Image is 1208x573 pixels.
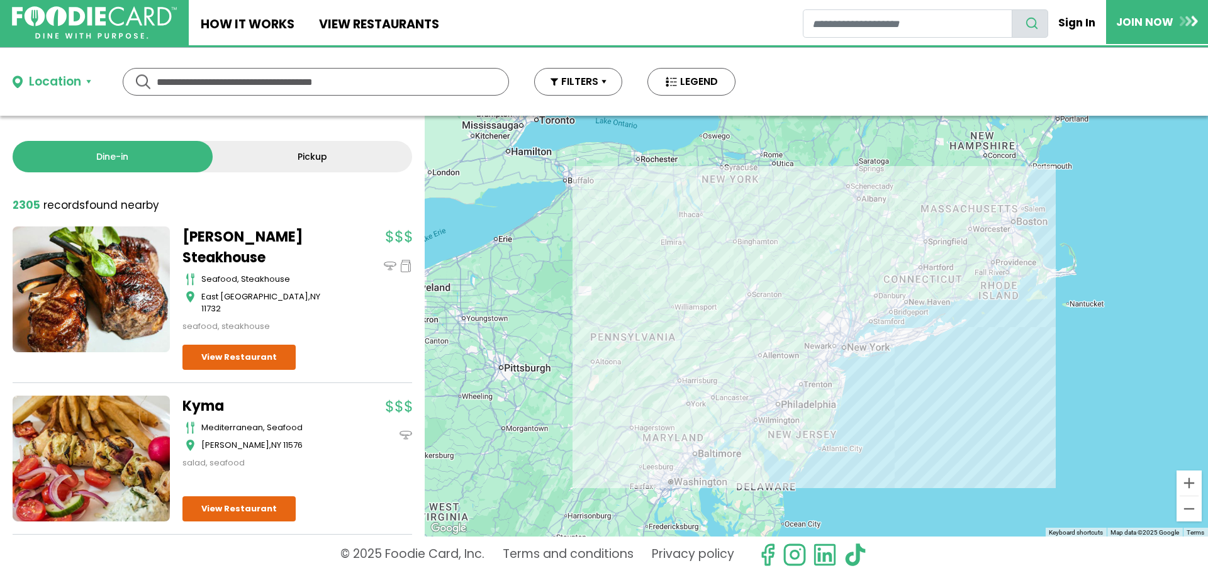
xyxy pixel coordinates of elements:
[1177,470,1202,496] button: Zoom in
[43,197,85,213] span: records
[1177,496,1202,521] button: Zoom out
[182,396,340,416] a: Kyma
[201,439,269,451] span: [PERSON_NAME]
[1187,529,1204,536] a: Terms
[310,291,320,303] span: NY
[813,543,837,567] img: linkedin.svg
[182,457,340,469] div: salad, seafood
[186,439,195,452] img: map_icon.svg
[213,141,413,172] a: Pickup
[503,543,634,567] a: Terms and conditions
[182,496,296,521] a: View Restaurant
[201,273,340,286] div: seafood, steakhouse
[1110,529,1179,536] span: Map data ©2025 Google
[400,260,412,272] img: pickup_icon.svg
[186,291,195,303] img: map_icon.svg
[1049,528,1103,537] button: Keyboard shortcuts
[182,345,296,370] a: View Restaurant
[1012,9,1048,38] button: search
[13,73,91,91] button: Location
[340,543,484,567] p: © 2025 Foodie Card, Inc.
[384,260,396,272] img: dinein_icon.svg
[428,520,469,537] img: Google
[201,439,340,452] div: ,
[201,291,340,315] div: ,
[182,320,340,333] div: seafood, steakhouse
[13,197,40,213] strong: 2305
[1048,9,1106,36] a: Sign In
[201,421,340,434] div: mediterranean, seafood
[843,543,867,567] img: tiktok.svg
[201,303,221,314] span: 11732
[283,439,303,451] span: 11576
[13,141,213,172] a: Dine-in
[186,421,195,434] img: cutlery_icon.svg
[756,543,780,567] svg: check us out on facebook
[13,197,159,214] div: found nearby
[12,6,177,40] img: FoodieCard; Eat, Drink, Save, Donate
[29,73,81,91] div: Location
[647,68,735,96] button: LEGEND
[271,439,281,451] span: NY
[400,429,412,442] img: dinein_icon.svg
[182,226,340,268] a: [PERSON_NAME] Steakhouse
[186,273,195,286] img: cutlery_icon.svg
[652,543,734,567] a: Privacy policy
[803,9,1012,38] input: restaurant search
[201,291,308,303] span: East [GEOGRAPHIC_DATA]
[428,520,469,537] a: Open this area in Google Maps (opens a new window)
[534,68,622,96] button: FILTERS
